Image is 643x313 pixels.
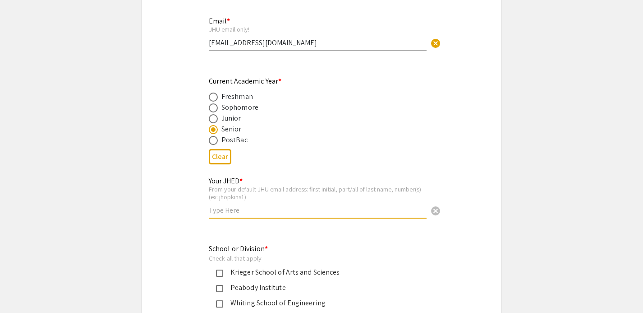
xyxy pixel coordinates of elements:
input: Type Here [209,38,427,47]
button: Clear [209,149,231,164]
iframe: Chat [7,272,38,306]
div: Sophomore [221,102,258,113]
button: Clear [427,201,445,219]
button: Clear [427,33,445,51]
input: Type Here [209,206,427,215]
div: Freshman [221,91,253,102]
div: Peabody Institute [223,282,413,293]
mat-label: Your JHED [209,176,243,186]
div: Check all that apply [209,254,420,262]
div: PostBac [221,135,248,145]
div: From your default JHU email address: first initial, part/all of last name, number(s) (ex: jhopkins1) [209,185,427,201]
mat-label: Current Academic Year [209,76,281,86]
mat-label: Email [209,16,230,26]
div: Whiting School of Engineering [223,298,413,308]
div: Senior [221,124,242,135]
div: Junior [221,113,241,124]
span: cancel [430,206,441,216]
mat-label: School or Division [209,244,268,253]
span: cancel [430,38,441,49]
div: JHU email only! [209,25,427,33]
div: Krieger School of Arts and Sciences [223,267,413,278]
